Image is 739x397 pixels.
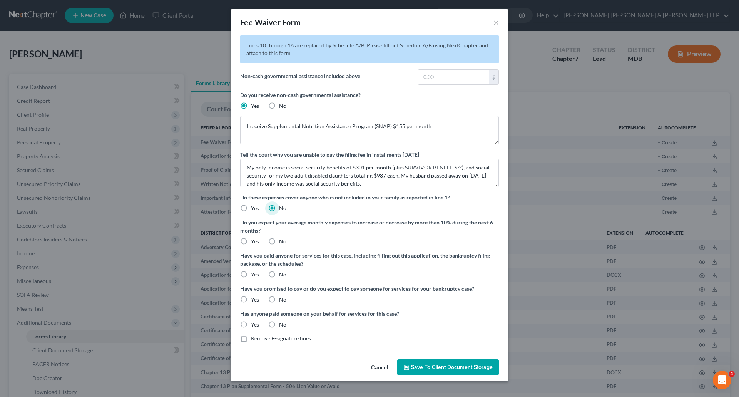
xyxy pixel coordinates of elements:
[251,321,259,328] span: Yes
[279,238,286,245] span: No
[365,360,394,375] button: Cancel
[236,69,414,85] label: Non-cash governmental assistance included above
[418,70,489,84] input: 0.00
[240,193,499,201] label: Do these expenses cover anyone who is not included in your family as reported in line 1?
[251,296,259,303] span: Yes
[240,251,499,268] label: Have you paid anyone for services for this case, including filling out this application, the bank...
[240,35,499,63] p: Lines 10 through 16 are replaced by Schedule A/B. Please fill out Schedule A/B using NextChapter ...
[411,364,493,370] span: Save to Client Document Storage
[279,102,286,109] span: No
[251,205,259,211] span: Yes
[240,151,419,159] label: Tell the court why you are unable to pay the filing fee in installments [DATE]
[397,359,499,375] button: Save to Client Document Storage
[240,17,301,28] div: Fee Waiver Form
[493,18,499,27] button: ×
[251,102,259,109] span: Yes
[240,218,499,235] label: Do you expect your average monthly expenses to increase or decrease by more than 10% during the n...
[279,296,286,303] span: No
[251,335,311,342] span: Remove E-signature lines
[240,310,499,318] label: Has anyone paid someone on your behalf for services for this case?
[240,285,499,293] label: Have you promised to pay or do you expect to pay someone for services for your bankruptcy case?
[240,91,499,99] label: Do you receive non-cash governmental assistance?
[489,70,498,84] div: $
[713,371,731,389] iframe: Intercom live chat
[279,321,286,328] span: No
[279,205,286,211] span: No
[251,238,259,245] span: Yes
[279,271,286,278] span: No
[729,371,735,377] span: 4
[251,271,259,278] span: Yes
